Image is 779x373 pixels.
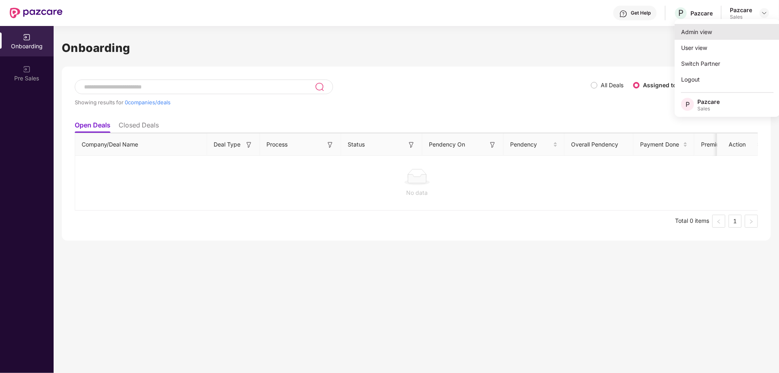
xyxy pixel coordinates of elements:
[266,140,288,149] span: Process
[619,10,628,18] img: svg+xml;base64,PHN2ZyBpZD0iSGVscC0zMngzMiIgeG1sbnM9Imh0dHA6Ly93d3cudzMub3JnLzIwMDAvc3ZnIiB3aWR0aD...
[675,215,709,228] li: Total 0 items
[695,134,747,156] th: Premium Paid
[23,65,31,73] img: svg+xml;base64,PHN2ZyB3aWR0aD0iMjAiIGhlaWdodD0iMjAiIHZpZXdCb3g9IjAgMCAyMCAyMCIgZmlsbD0ibm9uZSIgeG...
[640,140,682,149] span: Payment Done
[510,140,552,149] span: Pendency
[565,134,634,156] th: Overall Pendency
[62,39,771,57] h1: Onboarding
[245,141,253,149] img: svg+xml;base64,PHN2ZyB3aWR0aD0iMTYiIGhlaWdodD0iMTYiIHZpZXdCb3g9IjAgMCAxNiAxNiIgZmlsbD0ibm9uZSIgeG...
[214,140,240,149] span: Deal Type
[10,8,63,18] img: New Pazcare Logo
[745,215,758,228] li: Next Page
[712,215,725,228] button: left
[730,14,752,20] div: Sales
[601,82,623,88] label: All Deals
[730,6,752,14] div: Pazcare
[489,141,497,149] img: svg+xml;base64,PHN2ZyB3aWR0aD0iMTYiIGhlaWdodD0iMTYiIHZpZXdCb3g9IjAgMCAxNiAxNiIgZmlsbD0ibm9uZSIgeG...
[75,134,207,156] th: Company/Deal Name
[631,10,651,16] div: Get Help
[429,140,465,149] span: Pendency On
[82,188,753,197] div: No data
[348,140,365,149] span: Status
[686,99,690,109] span: P
[119,121,159,133] li: Closed Deals
[745,215,758,228] button: right
[712,215,725,228] li: Previous Page
[315,82,324,92] img: svg+xml;base64,PHN2ZyB3aWR0aD0iMjQiIGhlaWdodD0iMjUiIHZpZXdCb3g9IjAgMCAyNCAyNSIgZmlsbD0ibm9uZSIgeG...
[761,10,768,16] img: svg+xml;base64,PHN2ZyBpZD0iRHJvcGRvd24tMzJ4MzIiIHhtbG5zPSJodHRwOi8vd3d3LnczLm9yZy8yMDAwL3N2ZyIgd2...
[125,99,171,106] span: 0 companies/deals
[729,215,741,227] a: 1
[717,134,758,156] th: Action
[75,99,591,106] div: Showing results for
[407,141,415,149] img: svg+xml;base64,PHN2ZyB3aWR0aD0iMTYiIGhlaWdodD0iMTYiIHZpZXdCb3g9IjAgMCAxNiAxNiIgZmlsbD0ibm9uZSIgeG...
[504,134,565,156] th: Pendency
[678,8,684,18] span: P
[716,219,721,224] span: left
[690,9,713,17] div: Pazcare
[749,219,754,224] span: right
[75,121,110,133] li: Open Deals
[697,106,720,112] div: Sales
[23,33,31,41] img: svg+xml;base64,PHN2ZyB3aWR0aD0iMjAiIGhlaWdodD0iMjAiIHZpZXdCb3g9IjAgMCAyMCAyMCIgZmlsbD0ibm9uZSIgeG...
[729,215,742,228] li: 1
[634,134,695,156] th: Payment Done
[326,141,334,149] img: svg+xml;base64,PHN2ZyB3aWR0aD0iMTYiIGhlaWdodD0iMTYiIHZpZXdCb3g9IjAgMCAxNiAxNiIgZmlsbD0ibm9uZSIgeG...
[643,82,687,88] label: Assigned to me
[697,98,720,106] div: Pazcare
